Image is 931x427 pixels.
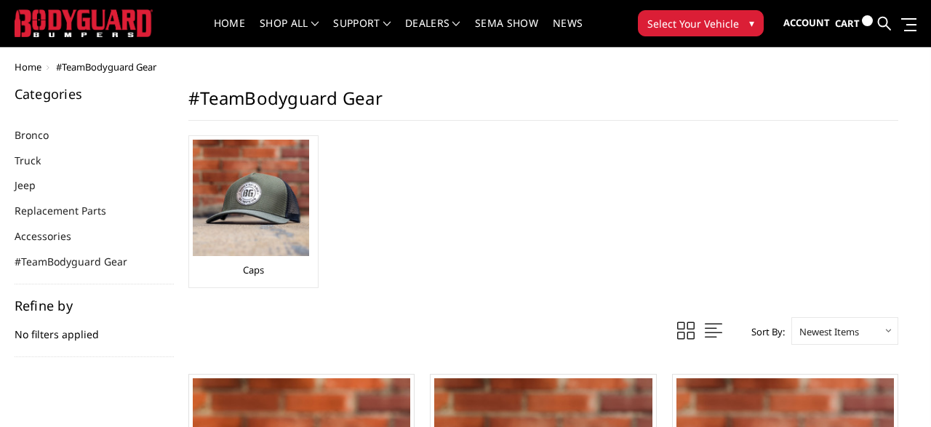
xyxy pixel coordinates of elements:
[15,153,59,168] a: Truck
[15,254,145,269] a: #TeamBodyguard Gear
[749,15,754,31] span: ▾
[15,177,54,193] a: Jeep
[743,321,785,343] label: Sort By:
[553,18,583,47] a: News
[56,60,156,73] span: #TeamBodyguard Gear
[475,18,538,47] a: SEMA Show
[15,299,175,357] div: No filters applied
[783,16,830,29] span: Account
[15,60,41,73] a: Home
[15,87,175,100] h5: Categories
[835,17,860,30] span: Cart
[214,18,245,47] a: Home
[647,16,739,31] span: Select Your Vehicle
[15,299,175,312] h5: Refine by
[15,127,67,143] a: Bronco
[15,203,124,218] a: Replacement Parts
[333,18,391,47] a: Support
[15,9,153,36] img: BODYGUARD BUMPERS
[405,18,460,47] a: Dealers
[638,10,764,36] button: Select Your Vehicle
[260,18,319,47] a: shop all
[243,263,264,276] a: Caps
[783,4,830,43] a: Account
[188,87,898,121] h1: #TeamBodyguard Gear
[15,228,89,244] a: Accessories
[835,4,873,44] a: Cart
